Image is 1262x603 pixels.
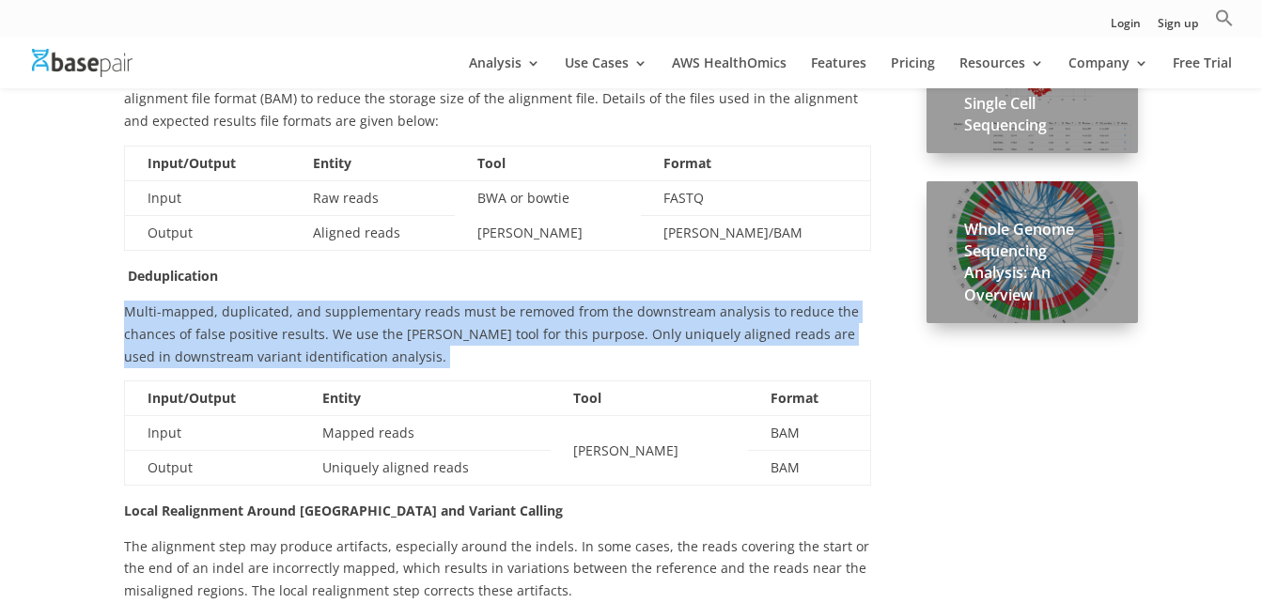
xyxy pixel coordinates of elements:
a: Search Icon Link [1215,8,1234,38]
a: AWS HealthOmics [672,56,787,88]
b: Deduplication [128,267,218,285]
b: Tool [573,389,601,407]
a: Sign up [1158,18,1198,38]
a: Free Trial [1173,56,1232,88]
a: Resources [959,56,1044,88]
span: Raw reads [313,189,379,207]
span: Uniquely aligned reads [322,458,469,476]
h2: Whole Genome Sequencing Analysis: An Overview [964,219,1100,316]
a: Use Cases [565,56,647,88]
span: BAM [771,458,800,476]
b: Local Realignment Around [GEOGRAPHIC_DATA] and Variant Calling [124,502,563,519]
span: Output [148,458,193,476]
img: Basepair [32,49,132,76]
b: Input/Output [148,154,236,172]
svg: Search [1215,8,1234,27]
span: The alignment step may produce artifacts, especially around the indels. In some cases, the reads ... [124,537,869,600]
span: Output [148,224,193,241]
span: [PERSON_NAME] [477,224,583,241]
span: [PERSON_NAME]/BAM [663,224,802,241]
h2: A Brief Introduction to Single Cell Sequencing [964,49,1100,146]
b: Entity [313,154,351,172]
a: Login [1111,18,1141,38]
span: Multi-mapped, duplicated, and supplementary reads must be removed from the downstream analysis to... [124,302,859,365]
span: [PERSON_NAME] [573,441,678,459]
a: Analysis [469,56,540,88]
b: Tool [477,154,506,172]
a: Features [811,56,866,88]
b: Input/Output [148,389,236,407]
span: BAM [771,424,800,441]
b: Format [663,154,711,172]
a: Pricing [891,56,935,88]
span: Mapped reads [322,424,414,441]
a: Company [1068,56,1148,88]
span: Input [148,424,181,441]
b: Format [771,389,818,407]
span: Aligned reads [313,224,400,241]
span: Input [148,189,181,207]
span: FASTQ [663,189,704,207]
b: Entity [322,389,361,407]
span: BWA or bowtie [477,189,569,207]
